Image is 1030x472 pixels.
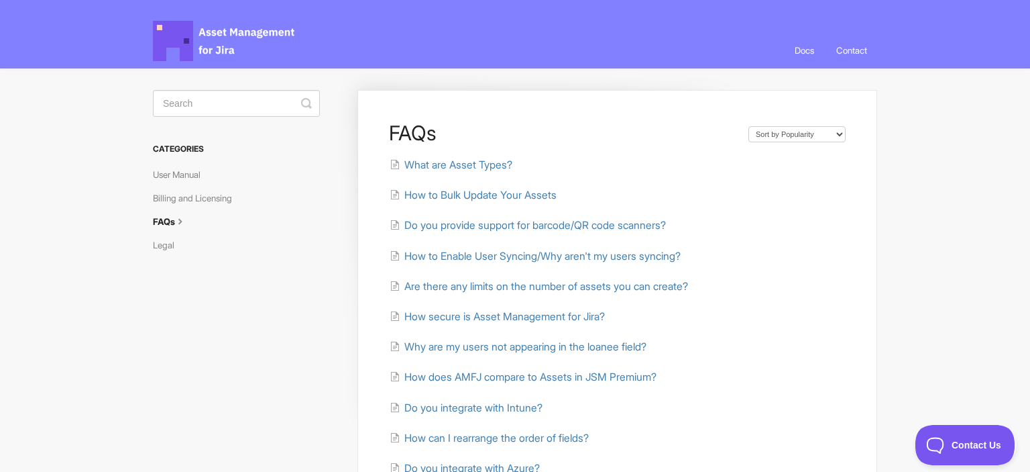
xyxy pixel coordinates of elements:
[390,402,542,414] a: Do you integrate with Intune?
[153,137,320,161] h3: Categories
[390,280,688,293] a: Are there any limits on the number of assets you can create?
[404,371,656,383] span: How does AMFJ compare to Assets in JSM Premium?
[404,310,605,323] span: How secure is Asset Management for Jira?
[404,402,542,414] span: Do you integrate with Intune?
[404,250,681,263] span: How to Enable User Syncing/Why aren't my users syncing?
[390,340,646,353] a: Why are my users not appearing in the loanee field?
[404,158,512,171] span: What are Asset Types?
[153,211,197,232] a: FAQs
[390,250,681,263] a: How to Enable User Syncing/Why aren't my users syncing?
[153,187,242,209] a: Billing and Licensing
[404,432,589,444] span: How can I rearrange the order of fields?
[390,189,557,201] a: How to Bulk Update Your Assets
[390,432,589,444] a: How can I rearrange the order of fields?
[390,158,512,171] a: What are Asset Types?
[390,371,656,383] a: How does AMFJ compare to Assets in JSM Premium?
[390,310,605,323] a: How secure is Asset Management for Jira?
[153,234,184,256] a: Legal
[915,425,1017,465] iframe: Toggle Customer Support
[404,189,557,201] span: How to Bulk Update Your Assets
[404,340,646,353] span: Why are my users not appearing in the loanee field?
[153,90,320,117] input: Search
[748,126,846,142] select: Page reloads on selection
[404,219,666,232] span: Do you provide support for barcode/QR code scanners?
[153,21,296,61] span: Asset Management for Jira Docs
[785,32,824,68] a: Docs
[153,164,211,185] a: User Manual
[826,32,877,68] a: Contact
[390,219,666,232] a: Do you provide support for barcode/QR code scanners?
[404,280,688,293] span: Are there any limits on the number of assets you can create?
[389,121,735,145] h1: FAQs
